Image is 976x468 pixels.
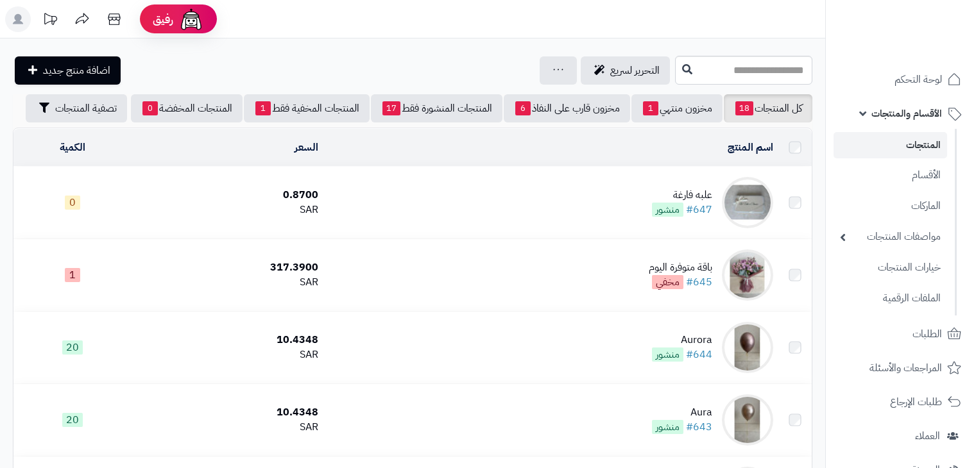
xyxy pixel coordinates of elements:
[834,387,968,417] a: طلبات الإرجاع
[382,101,400,115] span: 17
[65,196,80,210] span: 0
[834,162,947,189] a: الأقسام
[515,101,531,115] span: 6
[62,340,83,355] span: 20
[60,140,85,155] a: الكمية
[834,223,947,251] a: مواصفات المنتجات
[912,325,942,343] span: الطلبات
[244,94,370,122] a: المنتجات المخفية فقط1
[834,132,947,158] a: المنتجات
[652,188,712,203] div: علبه فارغة
[722,394,773,446] img: Aura
[178,6,204,32] img: ai-face.png
[15,56,121,85] a: اضافة منتج جديد
[26,94,127,122] button: تصفية المنتجات
[895,71,942,88] span: لوحة التحكم
[871,104,942,122] span: الأقسام والمنتجات
[722,249,773,301] img: باقة متوفرة اليوم
[610,63,660,78] span: التحرير لسريع
[652,405,712,420] div: Aura
[834,254,947,281] a: خيارات المنتجات
[55,101,117,116] span: تصفية المنتجات
[137,333,318,347] div: 10.4348
[834,285,947,312] a: الملفات الرقمية
[686,347,712,362] a: #644
[62,413,83,427] span: 20
[34,6,66,35] a: تحديثات المنصة
[581,56,670,85] a: التحرير لسريع
[686,274,712,290] a: #645
[834,421,968,451] a: العملاء
[890,393,942,411] span: طلبات الإرجاع
[686,202,712,217] a: #647
[724,94,812,122] a: كل المنتجات18
[153,12,173,27] span: رفيق
[834,353,968,383] a: المراجعات والأسئلة
[371,94,502,122] a: المنتجات المنشورة فقط17
[889,35,964,62] img: logo-2.png
[295,140,318,155] a: السعر
[131,94,243,122] a: المنتجات المخفضة0
[652,203,683,217] span: منشور
[137,188,318,203] div: 0.8700
[137,347,318,362] div: SAR
[255,101,271,115] span: 1
[504,94,630,122] a: مخزون قارب على النفاذ6
[722,322,773,373] img: Aurora
[652,333,712,347] div: Aurora
[915,427,940,445] span: العملاء
[631,94,723,122] a: مخزون منتهي1
[137,275,318,290] div: SAR
[686,419,712,435] a: #643
[137,405,318,420] div: 10.4348
[65,268,80,282] span: 1
[137,420,318,435] div: SAR
[649,260,712,275] div: باقة متوفرة اليوم
[834,192,947,220] a: الماركات
[834,64,968,95] a: لوحة التحكم
[142,101,158,115] span: 0
[834,319,968,349] a: الطلبات
[652,347,683,362] span: منشور
[43,63,110,78] span: اضافة منتج جديد
[652,275,683,289] span: مخفي
[643,101,658,115] span: 1
[728,140,773,155] a: اسم المنتج
[869,359,942,377] span: المراجعات والأسئلة
[137,260,318,275] div: 317.3900
[735,101,753,115] span: 18
[137,203,318,217] div: SAR
[652,420,683,434] span: منشور
[722,177,773,228] img: علبه فارغة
